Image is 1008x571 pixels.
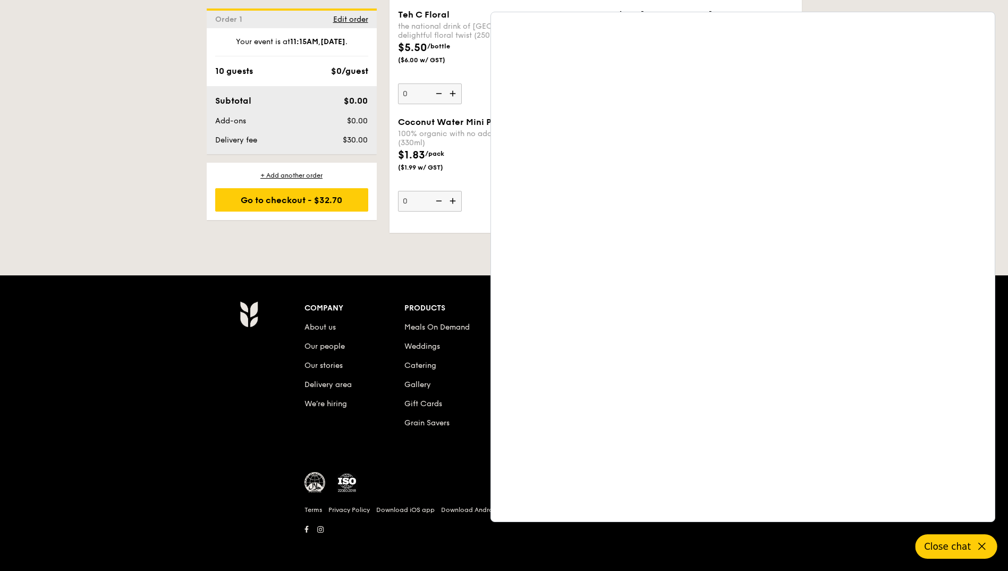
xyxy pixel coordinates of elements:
span: Subtotal [215,96,251,106]
a: Download Android app [441,506,513,514]
a: We’re hiring [304,399,347,408]
h6: Revision [198,537,810,545]
span: $0.00 [344,96,368,106]
a: Our stories [304,361,343,370]
img: icon-add.58712e84.svg [446,83,462,104]
img: icon-reduce.1d2dbef1.svg [430,83,446,104]
div: Products [404,301,505,316]
span: ($6.00 w/ GST) [398,56,470,64]
strong: 11:15AM [290,37,318,46]
span: $5.50 [398,41,427,54]
a: Catering [404,361,436,370]
div: Your event is at , . [215,37,368,56]
span: $0.00 [347,116,368,125]
a: Grain Savers [404,418,450,427]
img: ISO Certified [336,472,358,493]
span: Add-ons [215,116,246,125]
span: /bottle [427,43,450,50]
span: Coconut Water Mini Pack [398,117,507,127]
span: Close chat [924,541,971,552]
a: Our people [304,342,345,351]
a: Terms [304,506,322,514]
img: AYc88T3wAAAABJRU5ErkJggg== [240,301,258,328]
a: Privacy Policy [328,506,370,514]
span: Edit order [333,15,368,24]
span: ($1.99 w/ GST) [398,163,470,172]
input: Teh C Floralthe national drink of [GEOGRAPHIC_DATA] with a delightful floral twist (250ml)$5.50/b... [398,83,462,104]
span: $30.00 [343,136,368,145]
img: icon-add.58712e84.svg [446,191,462,211]
div: the national drink of [GEOGRAPHIC_DATA] with a delightful floral twist (250ml) [398,22,591,40]
div: + Add another order [215,171,368,180]
span: Bandung [PERSON_NAME] [600,10,713,20]
a: Weddings [404,342,440,351]
a: Gallery [404,380,431,389]
a: Gift Cards [404,399,442,408]
span: Delivery fee [215,136,257,145]
div: Go to checkout - $32.70 [215,188,368,212]
div: Company [304,301,405,316]
span: Teh C Floral [398,10,450,20]
a: Meals On Demand [404,323,470,332]
div: 10 guests [215,65,253,78]
span: $1.83 [398,149,425,162]
button: Close chat [916,534,997,559]
a: Download iOS app [376,506,435,514]
span: /pack [425,150,444,157]
img: icon-reduce.1d2dbef1.svg [430,191,446,211]
div: 100% organic with no added sugar, by cocoloco (330ml) [398,129,591,147]
strong: [DATE] [320,37,345,46]
input: Coconut Water Mini Pack100% organic with no added sugar, by cocoloco (330ml)$1.83/pack($1.99 w/ GST) [398,191,462,212]
div: $0/guest [331,65,368,78]
img: MUIS Halal Certified [304,472,326,493]
a: About us [304,323,336,332]
span: Order 1 [215,15,247,24]
a: Delivery area [304,380,352,389]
